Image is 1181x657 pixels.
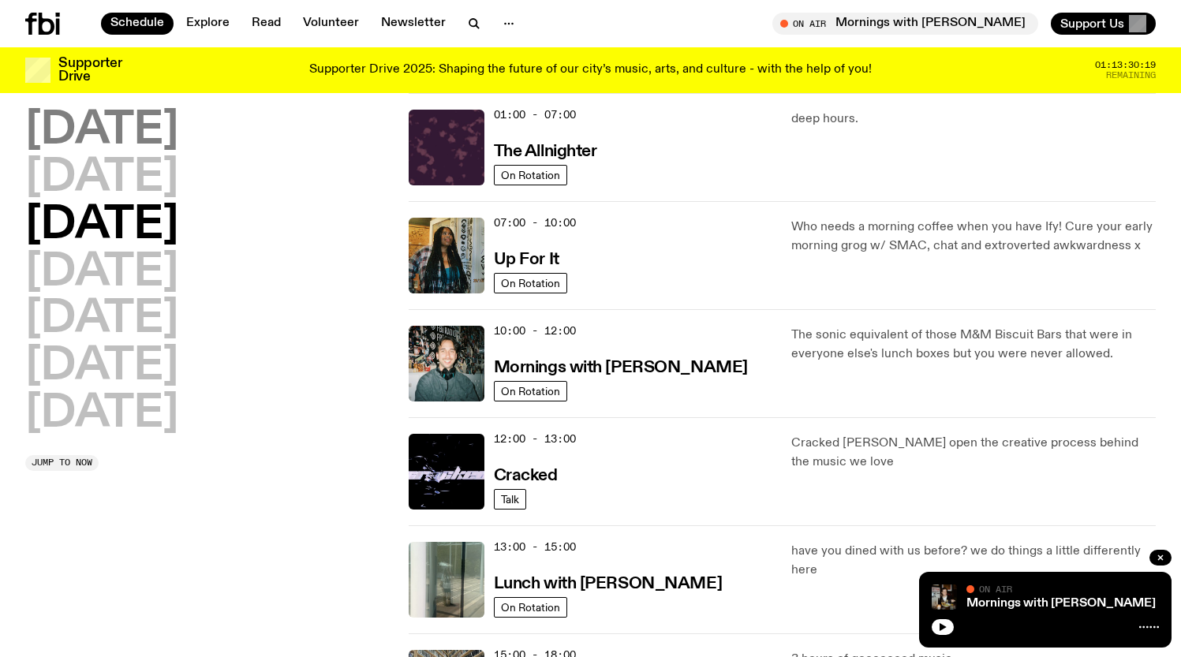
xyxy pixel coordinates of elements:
[58,57,121,84] h3: Supporter Drive
[293,13,368,35] a: Volunteer
[494,360,748,376] h3: Mornings with [PERSON_NAME]
[932,584,957,610] img: Sam blankly stares at the camera, brightly lit by a camera flash wearing a hat collared shirt and...
[494,323,576,338] span: 10:00 - 12:00
[494,144,597,160] h3: The Allnighter
[772,13,1038,35] button: On AirMornings with [PERSON_NAME]
[494,576,722,592] h3: Lunch with [PERSON_NAME]
[494,273,567,293] a: On Rotation
[177,13,239,35] a: Explore
[25,297,178,342] button: [DATE]
[25,109,178,153] button: [DATE]
[494,597,567,618] a: On Rotation
[494,165,567,185] a: On Rotation
[494,573,722,592] a: Lunch with [PERSON_NAME]
[409,218,484,293] img: Ify - a Brown Skin girl with black braided twists, looking up to the side with her tongue stickin...
[242,13,290,35] a: Read
[372,13,455,35] a: Newsletter
[501,169,560,181] span: On Rotation
[501,493,519,505] span: Talk
[494,140,597,160] a: The Allnighter
[791,218,1156,256] p: Who needs a morning coffee when you have Ify! Cure your early morning grog w/ SMAC, chat and extr...
[494,539,576,554] span: 13:00 - 15:00
[791,434,1156,472] p: Cracked [PERSON_NAME] open the creative process behind the music we love
[25,251,178,295] button: [DATE]
[25,156,178,200] button: [DATE]
[494,248,559,268] a: Up For It
[1106,71,1156,80] span: Remaining
[791,110,1156,129] p: deep hours.
[494,252,559,268] h3: Up For It
[501,385,560,397] span: On Rotation
[494,356,748,376] a: Mornings with [PERSON_NAME]
[1095,61,1156,69] span: 01:13:30:19
[979,584,1012,594] span: On Air
[32,458,92,467] span: Jump to now
[501,277,560,289] span: On Rotation
[494,215,576,230] span: 07:00 - 10:00
[25,392,178,436] button: [DATE]
[494,468,558,484] h3: Cracked
[501,601,560,613] span: On Rotation
[1060,17,1124,31] span: Support Us
[494,431,576,446] span: 12:00 - 13:00
[494,381,567,401] a: On Rotation
[494,107,576,122] span: 01:00 - 07:00
[791,542,1156,580] p: have you dined with us before? we do things a little differently here
[309,63,872,77] p: Supporter Drive 2025: Shaping the future of our city’s music, arts, and culture - with the help o...
[101,13,174,35] a: Schedule
[494,489,526,510] a: Talk
[494,465,558,484] a: Cracked
[966,597,1156,610] a: Mornings with [PERSON_NAME]
[1051,13,1156,35] button: Support Us
[25,203,178,248] button: [DATE]
[25,455,99,471] button: Jump to now
[25,345,178,389] button: [DATE]
[409,434,484,510] img: Logo for Podcast Cracked. Black background, with white writing, with glass smashing graphics
[409,326,484,401] img: Radio presenter Ben Hansen sits in front of a wall of photos and an fbi radio sign. Film photo. B...
[791,326,1156,364] p: The sonic equivalent of those M&M Biscuit Bars that were in everyone else's lunch boxes but you w...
